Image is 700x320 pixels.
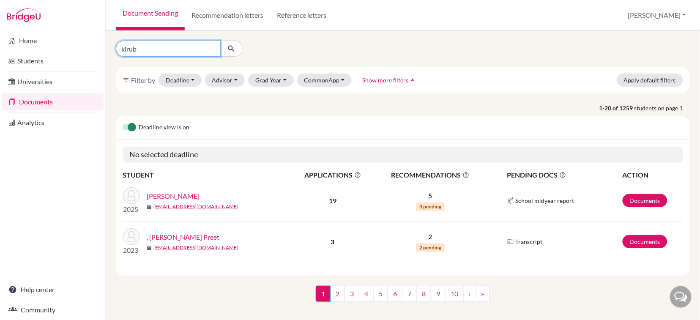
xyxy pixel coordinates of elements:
span: RECOMMENDATIONS [375,170,487,180]
th: STUDENT [123,170,292,181]
span: 1 [316,286,331,302]
th: ACTION [622,170,683,181]
img: Dhillon, Noor [123,187,140,204]
button: Grad Year [248,74,294,87]
a: Documents [623,235,667,248]
button: CommonApp [297,74,352,87]
a: » [476,286,490,302]
a: Home [2,32,104,49]
a: Analytics [2,114,104,131]
a: Documents [623,194,667,207]
a: Students [2,52,104,69]
a: 9 [431,286,446,302]
button: [PERSON_NAME] [624,7,690,23]
span: 3 pending [416,202,445,211]
img: , Mehak Preet [123,228,140,245]
span: students on page 1 [634,104,690,112]
a: › [463,286,476,302]
a: , [PERSON_NAME] Preet [147,232,219,242]
span: Help [75,6,92,14]
a: 6 [388,286,402,302]
a: 5 [373,286,388,302]
a: Universities [2,73,104,90]
p: 5 [375,191,487,201]
span: Show more filters [362,77,408,84]
p: 2 [375,232,487,242]
span: Transcript [516,237,543,246]
span: PENDING DOCS [507,170,622,180]
span: mail [147,205,152,210]
b: 3 [331,238,335,246]
strong: 1-20 of 1259 [599,104,634,112]
a: Community [2,301,104,318]
a: [EMAIL_ADDRESS][DOMAIN_NAME] [153,244,238,252]
button: Deadline [159,74,202,87]
button: Apply default filters [617,74,683,87]
img: Bridge-U [7,8,41,22]
i: arrow_drop_up [408,76,417,84]
img: Parchments logo [507,238,514,245]
a: 3 [345,286,359,302]
span: Deadline view is on [139,123,189,133]
a: [PERSON_NAME] [147,191,200,201]
a: Documents [2,93,104,110]
button: Show more filtersarrow_drop_up [355,74,424,87]
span: Filter by [131,76,155,84]
input: Find student by name... [116,41,221,57]
nav: ... [316,286,490,309]
a: [EMAIL_ADDRESS][DOMAIN_NAME] [153,203,238,211]
span: 2 pending [416,243,445,252]
a: 8 [416,286,431,302]
a: 4 [359,286,374,302]
a: 10 [445,286,464,302]
span: APPLICATIONS [292,170,374,180]
a: 7 [402,286,417,302]
a: 2 [330,286,345,302]
p: 2025 [123,204,140,214]
img: Common App logo [507,197,514,204]
span: mail [147,246,152,251]
p: 2023 [123,245,140,255]
span: School midyear report [516,196,574,205]
h5: No selected deadline [123,147,683,163]
i: filter_list [123,77,129,83]
a: Help center [2,281,104,298]
b: 19 [329,197,336,205]
button: Advisor [205,74,245,87]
